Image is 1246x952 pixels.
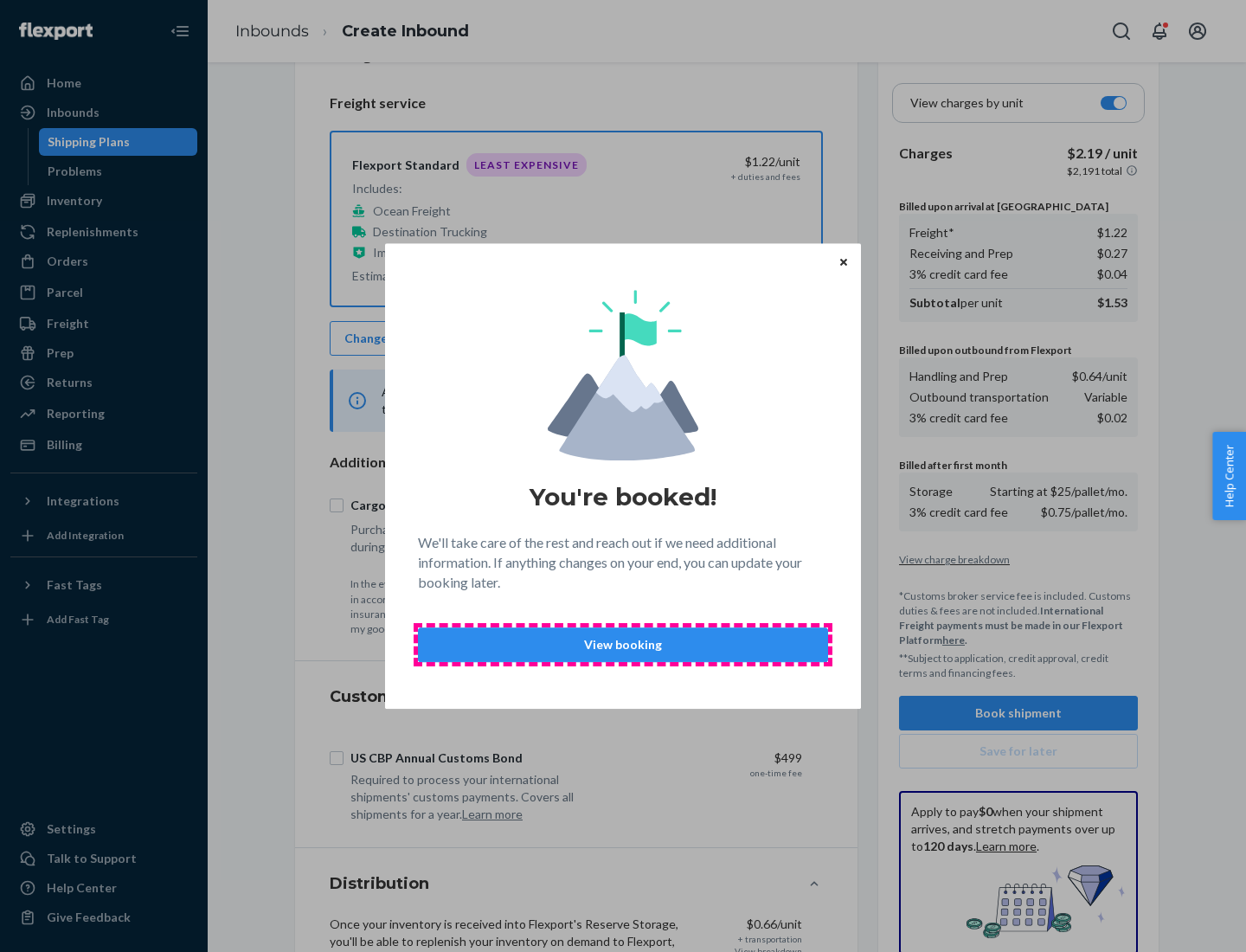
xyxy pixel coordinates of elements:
h1: You're booked! [530,481,716,512]
button: Close [835,252,852,271]
p: View booking [433,636,813,653]
button: View booking [418,627,828,662]
img: svg+xml,%3Csvg%20viewBox%3D%220%200%20174%20197%22%20fill%3D%22none%22%20xmlns%3D%22http%3A%2F%2F... [548,290,698,460]
p: We'll take care of the rest and reach out if we need additional information. If anything changes ... [418,533,828,593]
